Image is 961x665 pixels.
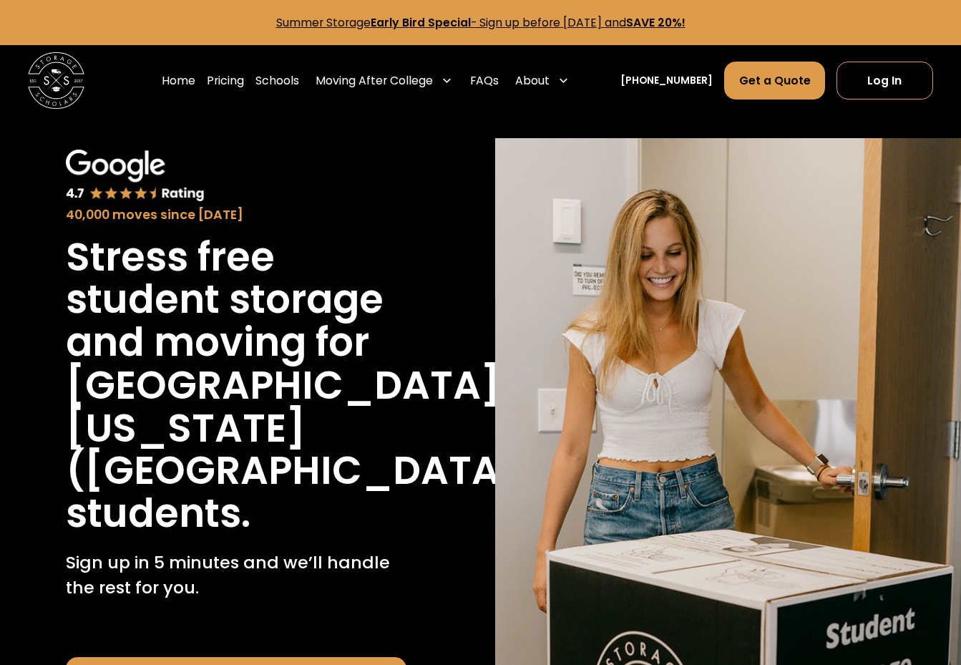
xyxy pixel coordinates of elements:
[836,62,932,99] a: Log In
[28,52,84,109] img: Storage Scholars main logo
[66,364,538,492] h1: [GEOGRAPHIC_DATA][US_STATE] ([GEOGRAPHIC_DATA])
[66,236,406,364] h1: Stress free student storage and moving for
[66,150,205,203] img: Google 4.7 star rating
[255,61,299,100] a: Schools
[515,72,550,89] div: About
[311,61,459,100] div: Moving After College
[207,61,244,100] a: Pricing
[371,14,471,31] strong: Early Bird Special
[66,205,406,225] div: 40,000 moves since [DATE]
[316,72,433,89] div: Moving After College
[162,61,195,100] a: Home
[510,61,575,100] div: About
[66,492,250,535] h1: students.
[470,61,499,100] a: FAQs
[626,14,686,31] strong: SAVE 20%!
[724,62,825,99] a: Get a Quote
[66,550,406,601] p: Sign up in 5 minutes and we’ll handle the rest for you.
[620,73,713,88] a: [PHONE_NUMBER]
[276,14,686,31] a: Summer StorageEarly Bird Special- Sign up before [DATE] andSAVE 20%!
